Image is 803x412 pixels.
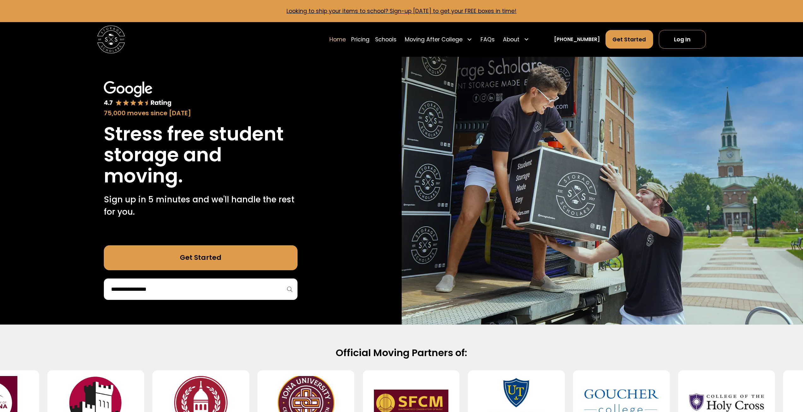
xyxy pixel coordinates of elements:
[104,245,298,270] a: Get Started
[375,30,397,49] a: Schools
[351,30,369,49] a: Pricing
[503,35,519,44] div: About
[104,193,298,218] p: Sign up in 5 minutes and we'll handle the rest for you.
[481,30,495,49] a: FAQs
[402,30,475,49] div: Moving After College
[659,30,706,49] a: Log In
[104,81,172,107] img: Google 4.7 star rating
[97,26,125,53] img: Storage Scholars main logo
[554,36,600,43] a: [PHONE_NUMBER]
[405,35,463,44] div: Moving After College
[329,30,346,49] a: Home
[605,30,653,49] a: Get Started
[286,7,517,15] a: Looking to ship your items to school? Sign-up [DATE] to get your FREE boxes in time!
[104,123,298,186] h1: Stress free student storage and moving.
[500,30,532,49] div: About
[104,109,298,118] div: 75,000 moves since [DATE]
[180,347,623,359] h2: Official Moving Partners of:
[97,26,125,53] a: home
